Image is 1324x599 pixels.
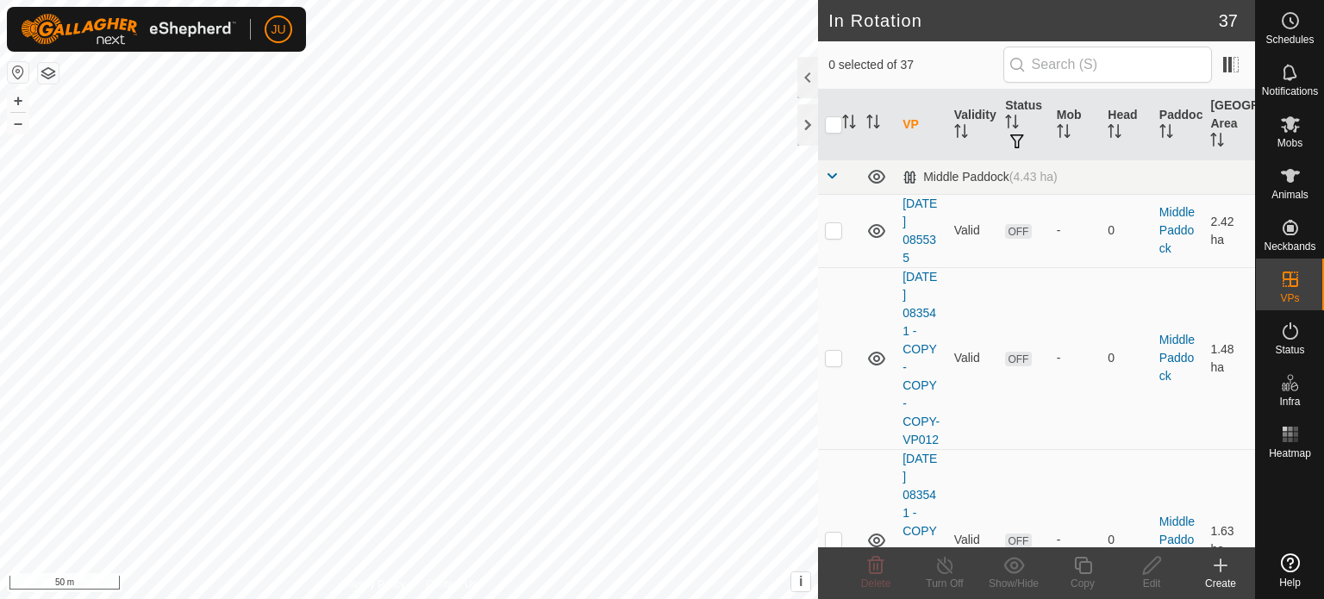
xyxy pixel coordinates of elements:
[998,90,1050,160] th: Status
[1262,86,1318,97] span: Notifications
[1269,448,1311,459] span: Heatmap
[426,577,477,592] a: Contact Us
[1005,117,1019,131] p-sorticon: Activate to sort
[1271,190,1308,200] span: Animals
[1203,90,1255,160] th: [GEOGRAPHIC_DATA] Area
[1264,241,1315,252] span: Neckbands
[1279,577,1301,588] span: Help
[1159,515,1195,565] a: Middle Paddock
[8,90,28,111] button: +
[1057,531,1095,549] div: -
[1057,127,1071,140] p-sorticon: Activate to sort
[1048,576,1117,591] div: Copy
[1152,90,1204,160] th: Paddock
[902,170,1058,184] div: Middle Paddock
[1009,170,1058,184] span: (4.43 ha)
[799,574,803,589] span: i
[1159,127,1173,140] p-sorticon: Activate to sort
[979,576,1048,591] div: Show/Hide
[947,194,999,267] td: Valid
[1210,135,1224,149] p-sorticon: Activate to sort
[21,14,236,45] img: Gallagher Logo
[902,270,940,446] a: [DATE] 083541 - COPY - COPY - COPY-VP012
[1005,533,1031,548] span: OFF
[341,577,406,592] a: Privacy Policy
[1108,127,1121,140] p-sorticon: Activate to sort
[947,90,999,160] th: Validity
[1280,293,1299,303] span: VPs
[1005,224,1031,239] span: OFF
[1186,576,1255,591] div: Create
[842,117,856,131] p-sorticon: Activate to sort
[1159,333,1195,383] a: Middle Paddock
[828,56,1002,74] span: 0 selected of 37
[8,62,28,83] button: Reset Map
[954,127,968,140] p-sorticon: Activate to sort
[1275,345,1304,355] span: Status
[1057,349,1095,367] div: -
[910,576,979,591] div: Turn Off
[896,90,947,160] th: VP
[1117,576,1186,591] div: Edit
[1279,396,1300,407] span: Infra
[1159,205,1195,255] a: Middle Paddock
[866,117,880,131] p-sorticon: Activate to sort
[1256,546,1324,595] a: Help
[861,577,891,590] span: Delete
[1005,352,1031,366] span: OFF
[1050,90,1102,160] th: Mob
[902,197,937,265] a: [DATE] 085535
[1101,267,1152,449] td: 0
[38,63,59,84] button: Map Layers
[8,113,28,134] button: –
[1265,34,1314,45] span: Schedules
[1277,138,1302,148] span: Mobs
[828,10,1219,31] h2: In Rotation
[1101,90,1152,160] th: Head
[1057,222,1095,240] div: -
[1219,8,1238,34] span: 37
[791,572,810,591] button: i
[947,267,999,449] td: Valid
[1003,47,1212,83] input: Search (S)
[1101,194,1152,267] td: 0
[1203,194,1255,267] td: 2.42 ha
[1203,267,1255,449] td: 1.48 ha
[271,21,285,39] span: JU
